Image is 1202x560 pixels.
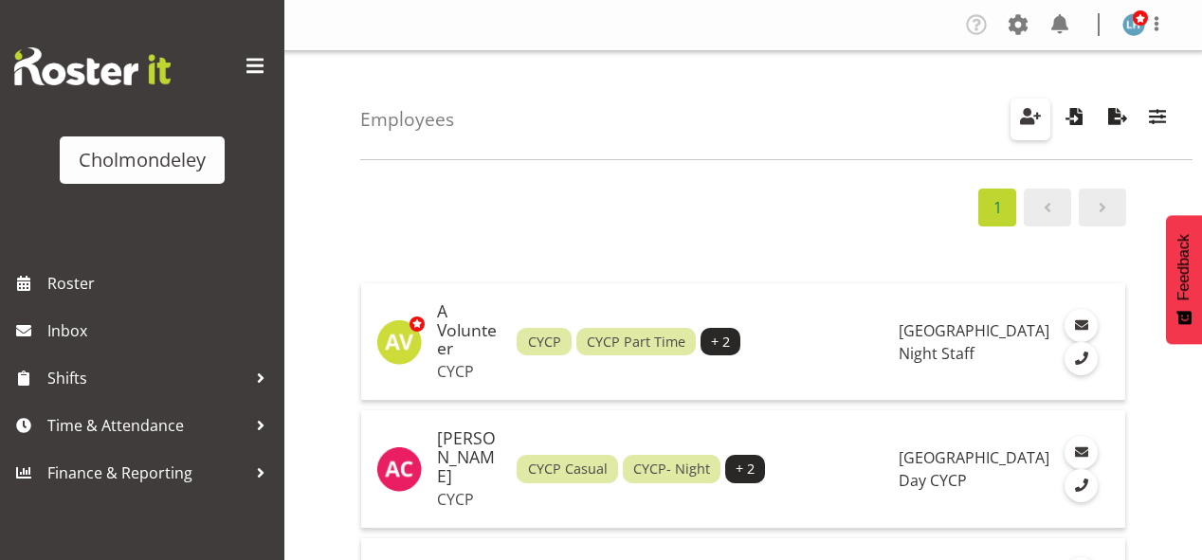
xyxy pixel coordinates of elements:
p: CYCP [437,362,501,381]
span: CYCP Casual [528,459,608,479]
span: Shifts [47,364,246,392]
span: + 2 [711,332,730,352]
span: Roster [47,269,275,298]
h5: [PERSON_NAME] [437,429,501,485]
img: lisa-hurry756.jpg [1122,13,1145,36]
span: Finance & Reporting [47,459,246,487]
a: Call Employee [1065,469,1098,502]
span: Day CYCP [899,470,967,491]
img: a-volunteer8492.jpg [376,319,422,365]
p: CYCP [437,490,501,509]
div: Cholmondeley [79,146,206,174]
span: [GEOGRAPHIC_DATA] [899,447,1049,468]
a: Call Employee [1065,342,1098,375]
span: Time & Attendance [47,411,246,440]
span: + 2 [736,459,755,479]
span: Night Staff [899,343,974,364]
button: Filter Employees [1138,99,1177,140]
span: Feedback [1175,234,1193,300]
button: Feedback - Show survey [1166,215,1202,344]
h5: A Volunteer [437,302,501,358]
a: Email Employee [1065,309,1098,342]
span: [GEOGRAPHIC_DATA] [899,320,1049,341]
span: CYCP- Night [633,459,710,479]
button: Create Employees [1011,99,1050,140]
a: Page 2. [1079,189,1126,226]
h4: Employees [360,109,454,130]
button: Import Employees [1054,99,1094,140]
span: Inbox [47,316,275,345]
span: CYCP [528,332,561,352]
a: Email Employee [1065,436,1098,469]
button: Export Employees [1098,99,1138,140]
span: CYCP Part Time [587,332,685,352]
img: Rosterit website logo [14,47,171,85]
img: abigail-chessum9864.jpg [376,446,422,492]
a: Page 0. [1024,189,1071,226]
